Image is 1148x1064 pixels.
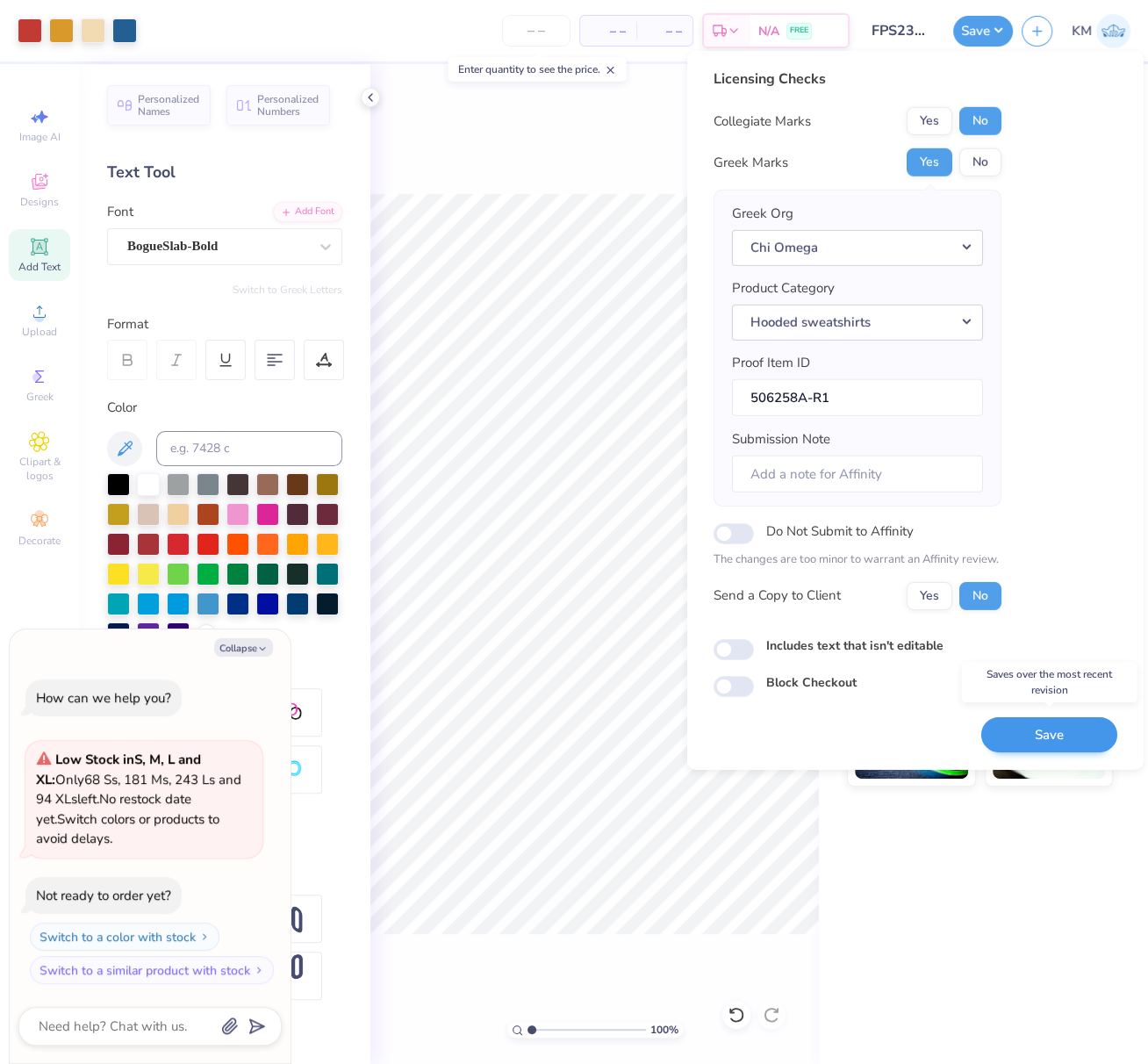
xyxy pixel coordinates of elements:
[959,148,1001,176] button: No
[448,57,626,82] div: Enter quantity to see the price.
[858,13,944,48] input: Untitled Design
[214,638,273,657] button: Collapse
[9,455,70,483] span: Clipart & logos
[18,260,61,274] span: Add Text
[22,325,57,339] span: Upload
[199,931,210,942] img: Switch to a color with stock
[790,25,808,37] span: FREE
[36,751,201,788] strong: Low Stock in S, M, L and XL :
[1096,14,1130,48] img: Katrina Mae Mijares
[650,1022,678,1038] span: 100 %
[981,716,1117,752] button: Save
[254,965,264,975] img: Switch to a similar product with stock
[233,283,342,297] button: Switch to Greek Letters
[732,429,830,449] label: Submission Note
[766,673,857,692] label: Block Checkout
[18,534,61,548] span: Decorate
[714,551,1001,569] p: The changes are too minor to warrant an Affinity review.
[36,751,241,847] span: Only 68 Ss, 181 Ms, 243 Ls and 94 XLs left. Switch colors or products to avoid delays.
[1072,14,1130,48] a: KM
[1072,21,1092,41] span: KM
[647,22,682,40] span: – –
[714,153,788,173] div: Greek Marks
[30,956,274,984] button: Switch to a similar product with stock
[714,586,841,606] div: Send a Copy to Client
[953,16,1013,47] button: Save
[732,353,810,373] label: Proof Item ID
[19,130,61,144] span: Image AI
[156,431,342,466] input: e.g. 7428 c
[36,689,171,707] div: How can we help you?
[961,662,1137,702] div: Saves over the most recent revision
[959,107,1001,135] button: No
[732,204,793,224] label: Greek Org
[591,22,626,40] span: – –
[107,398,342,418] div: Color
[766,636,944,654] label: Includes text that isn't editable
[907,148,952,176] button: Yes
[502,15,570,47] input: – –
[714,68,1001,90] div: Licensing Checks
[732,278,835,298] label: Product Category
[36,790,191,828] span: No restock date yet.
[107,202,133,222] label: Font
[714,111,811,132] div: Collegiate Marks
[36,887,171,904] div: Not ready to order yet?
[26,390,54,404] span: Greek
[758,22,779,40] span: N/A
[273,202,342,222] div: Add Font
[959,581,1001,609] button: No
[907,107,952,135] button: Yes
[107,161,342,184] div: Text Tool
[107,314,344,334] div: Format
[732,304,983,340] button: Hooded sweatshirts
[732,455,983,492] input: Add a note for Affinity
[138,93,200,118] span: Personalized Names
[732,229,983,265] button: Chi Omega
[30,923,219,951] button: Switch to a color with stock
[257,93,319,118] span: Personalized Numbers
[907,581,952,609] button: Yes
[766,520,914,543] label: Do Not Submit to Affinity
[20,195,59,209] span: Designs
